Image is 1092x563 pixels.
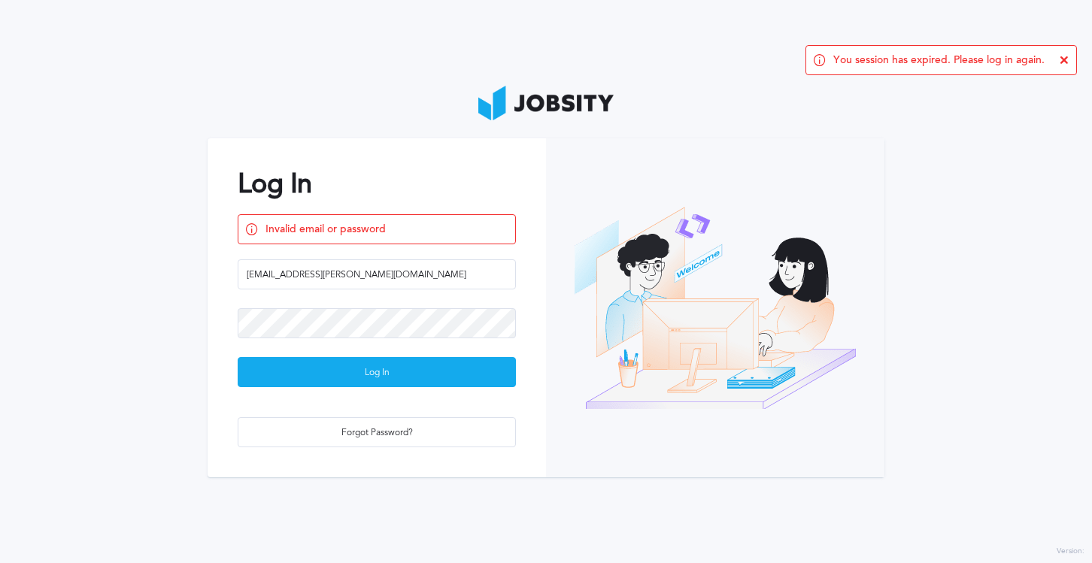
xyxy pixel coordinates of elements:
span: You session has expired. Please log in again. [833,54,1045,66]
h2: Log In [238,168,516,199]
div: Log In [238,358,515,388]
button: Forgot Password? [238,417,516,447]
label: Version: [1057,547,1084,556]
input: Email [238,259,516,289]
div: Forgot Password? [238,418,515,448]
span: Invalid email or password [265,223,508,235]
button: Log In [238,357,516,387]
